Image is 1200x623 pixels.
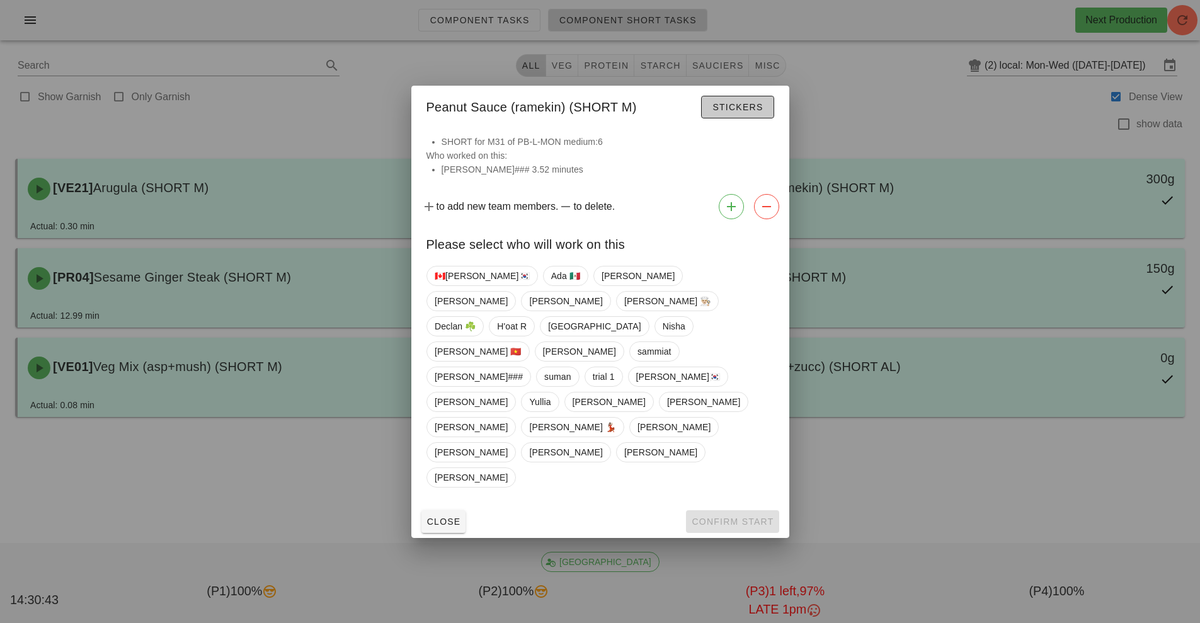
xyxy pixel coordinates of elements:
[624,443,697,462] span: [PERSON_NAME]
[529,418,616,437] span: [PERSON_NAME] 💃🏽
[435,443,508,462] span: [PERSON_NAME]
[411,86,789,125] div: Peanut Sauce (ramekin) (SHORT M)
[637,418,710,437] span: [PERSON_NAME]
[637,342,671,361] span: sammiat
[426,517,461,527] span: Close
[411,135,789,189] div: Who worked on this:
[442,163,774,176] li: [PERSON_NAME]### 3.52 minutes
[442,135,774,149] li: SHORT for M31 of PB-L-MON medium:6
[548,317,641,336] span: [GEOGRAPHIC_DATA]
[421,510,466,533] button: Close
[411,189,789,224] div: to add new team members. to delete.
[592,367,614,386] span: trial 1
[529,292,602,311] span: [PERSON_NAME]
[666,392,740,411] span: [PERSON_NAME]
[435,342,522,361] span: [PERSON_NAME] 🇻🇳
[435,367,523,386] span: [PERSON_NAME]###
[435,418,508,437] span: [PERSON_NAME]
[662,317,685,336] span: Nisha
[529,443,602,462] span: [PERSON_NAME]
[712,102,763,112] span: Stickers
[572,392,645,411] span: [PERSON_NAME]
[542,342,615,361] span: [PERSON_NAME]
[624,292,711,311] span: [PERSON_NAME] 👨🏼‍🍳
[435,317,476,336] span: Declan ☘️
[601,266,674,285] span: [PERSON_NAME]
[544,367,571,386] span: suman
[636,367,720,386] span: [PERSON_NAME]🇰🇷
[435,266,530,285] span: 🇨🇦[PERSON_NAME]🇰🇷
[411,224,789,261] div: Please select who will work on this
[551,266,580,285] span: Ada 🇲🇽
[435,468,508,487] span: [PERSON_NAME]
[435,392,508,411] span: [PERSON_NAME]
[435,292,508,311] span: [PERSON_NAME]
[701,96,774,118] button: Stickers
[497,317,527,336] span: H'oat R
[529,392,551,411] span: Yullia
